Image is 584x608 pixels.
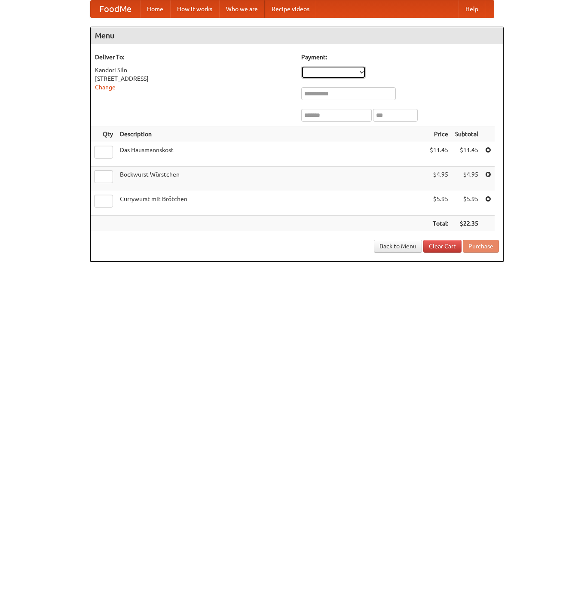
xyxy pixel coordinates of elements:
th: Total: [426,216,452,232]
a: Help [459,0,485,18]
td: Das Hausmannskost [116,142,426,167]
th: $22.35 [452,216,482,232]
h4: Menu [91,27,503,44]
div: Kandori Siln [95,66,293,74]
button: Purchase [463,240,499,253]
a: Recipe videos [265,0,316,18]
th: Qty [91,126,116,142]
th: Description [116,126,426,142]
h5: Payment: [301,53,499,61]
td: $11.45 [452,142,482,167]
td: $11.45 [426,142,452,167]
a: FoodMe [91,0,140,18]
td: $5.95 [452,191,482,216]
td: Bockwurst Würstchen [116,167,426,191]
a: Who we are [219,0,265,18]
a: Back to Menu [374,240,422,253]
a: How it works [170,0,219,18]
td: Currywurst mit Brötchen [116,191,426,216]
div: [STREET_ADDRESS] [95,74,293,83]
td: $4.95 [452,167,482,191]
a: Change [95,84,116,91]
a: Home [140,0,170,18]
td: $4.95 [426,167,452,191]
th: Price [426,126,452,142]
td: $5.95 [426,191,452,216]
a: Clear Cart [423,240,462,253]
h5: Deliver To: [95,53,293,61]
th: Subtotal [452,126,482,142]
